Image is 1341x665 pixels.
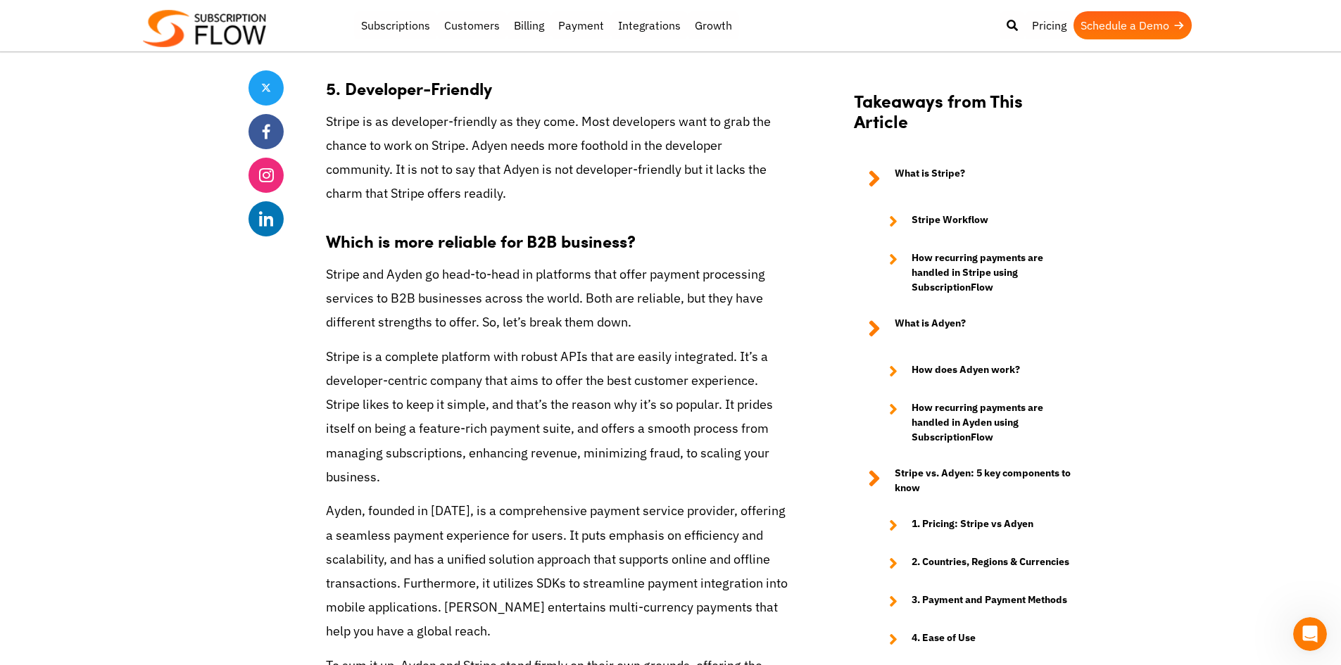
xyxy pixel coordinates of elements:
[326,229,636,253] strong: Which is more reliable for B2B business?
[912,555,1069,572] strong: 2. Countries, Regions & Currencies
[895,467,1079,496] strong: Stripe vs. Adyen: 5 key components to know
[875,251,1079,296] a: How recurring payments are handled in Stripe using SubscriptionFlow
[875,555,1079,572] a: 2. Countries, Regions & Currencies
[912,213,988,230] strong: Stripe Workflow
[1293,617,1327,651] iframe: Intercom live chat
[326,76,492,100] strong: 5. Developer-Friendly
[437,11,507,39] a: Customers
[875,517,1079,534] a: 1. Pricing: Stripe vs Adyen
[912,517,1033,534] strong: 1. Pricing: Stripe vs Adyen
[875,363,1079,380] a: How does Adyen work?
[143,10,266,47] img: Subscriptionflow
[875,213,1079,230] a: Stripe Workflow
[854,167,1079,192] a: What is Stripe?
[326,262,791,335] p: Stripe and Ayden go head-to-head in platforms that offer payment processing services to B2B busin...
[854,317,1079,342] a: What is Adyen?
[688,11,739,39] a: Growth
[875,593,1079,610] a: 3. Payment and Payment Methods
[326,345,791,489] p: Stripe is a complete platform with robust APIs that are easily integrated. It’s a developer-centr...
[912,631,976,648] strong: 4. Ease of Use
[912,363,1020,380] strong: How does Adyen work?
[611,11,688,39] a: Integrations
[1074,11,1192,39] a: Schedule a Demo
[507,11,551,39] a: Billing
[895,317,966,342] strong: What is Adyen?
[912,251,1079,296] strong: How recurring payments are handled in Stripe using SubscriptionFlow
[326,110,791,206] p: Stripe is as developer-friendly as they come. Most developers want to grab the chance to work on ...
[1025,11,1074,39] a: Pricing
[912,401,1079,445] strong: How recurring payments are handled in Ayden using SubscriptionFlow
[895,167,965,192] strong: What is Stripe?
[912,593,1067,610] strong: 3. Payment and Payment Methods
[854,467,1079,496] a: Stripe vs. Adyen: 5 key components to know
[326,499,791,643] p: Ayden, founded in [DATE], is a comprehensive payment service provider, offering a seamless paymen...
[875,401,1079,445] a: How recurring payments are handled in Ayden using SubscriptionFlow
[854,91,1079,146] h2: Takeaways from This Article
[354,11,437,39] a: Subscriptions
[875,631,1079,648] a: 4. Ease of Use
[551,11,611,39] a: Payment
